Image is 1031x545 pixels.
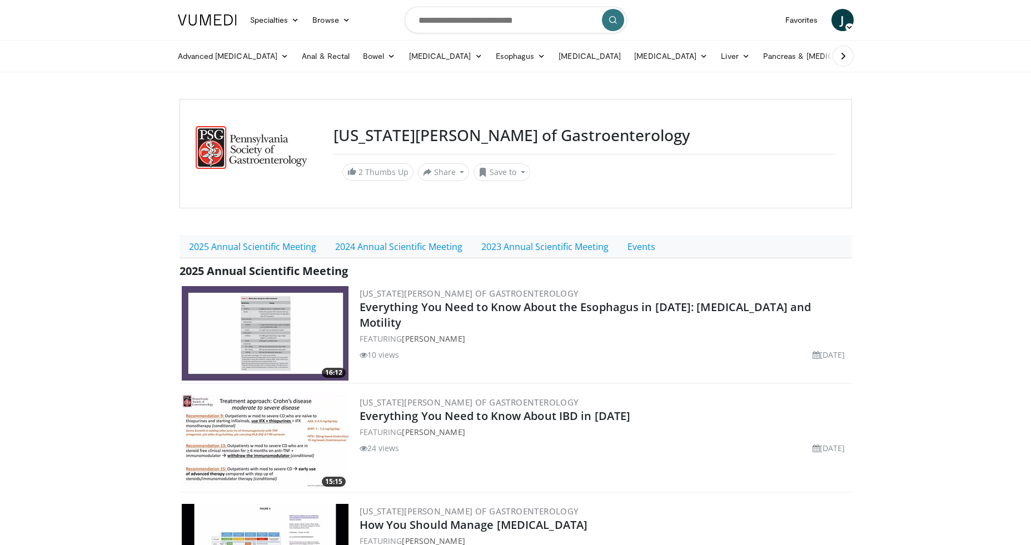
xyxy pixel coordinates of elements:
button: Share [418,163,470,181]
a: [US_STATE][PERSON_NAME] of Gastroenterology [360,397,579,408]
span: 15:15 [322,477,346,487]
a: Liver [714,45,756,67]
a: Browse [306,9,357,31]
a: [MEDICAL_DATA] [627,45,714,67]
li: 24 views [360,442,400,454]
span: 16:12 [322,368,346,378]
h3: [US_STATE][PERSON_NAME] of Gastroenterology [333,126,836,145]
img: VuMedi Logo [178,14,237,26]
a: Pancreas & [MEDICAL_DATA] [756,45,886,67]
img: a18352b6-6b8e-4884-971d-bfda5ef18e84.300x170_q85_crop-smart_upscale.jpg [182,395,348,489]
button: Save to [474,163,530,181]
a: [MEDICAL_DATA] [402,45,489,67]
li: [DATE] [813,442,845,454]
a: Favorites [779,9,825,31]
a: Events [618,235,665,258]
li: [DATE] [813,349,845,361]
a: 16:12 [182,286,348,381]
a: 15:15 [182,395,348,489]
a: How You Should Manage [MEDICAL_DATA] [360,517,588,532]
a: [US_STATE][PERSON_NAME] of Gastroenterology [360,288,579,299]
a: Everything You Need to Know About IBD in [DATE] [360,408,631,423]
img: 68ac2b98-154d-406d-827f-418c80930482.300x170_q85_crop-smart_upscale.jpg [182,286,348,381]
div: FEATURING [360,426,850,438]
a: 2 Thumbs Up [342,163,414,181]
a: J [831,9,854,31]
a: 2025 Annual Scientific Meeting [180,235,326,258]
a: [PERSON_NAME] [402,427,465,437]
a: Bowel [356,45,402,67]
a: 2023 Annual Scientific Meeting [472,235,618,258]
span: 2 [358,167,363,177]
div: FEATURING [360,333,850,344]
li: 10 views [360,349,400,361]
a: [PERSON_NAME] [402,333,465,344]
a: 2024 Annual Scientific Meeting [326,235,472,258]
input: Search topics, interventions [405,7,627,33]
a: Everything You Need to Know About the Esophagus in [DATE]: [MEDICAL_DATA] and Motility [360,299,811,330]
a: Advanced [MEDICAL_DATA] [171,45,296,67]
span: 2025 Annual Scientific Meeting [180,263,348,278]
a: Anal & Rectal [295,45,356,67]
a: Specialties [243,9,306,31]
a: [MEDICAL_DATA] [552,45,627,67]
a: Esophagus [489,45,552,67]
a: [US_STATE][PERSON_NAME] of Gastroenterology [360,506,579,517]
